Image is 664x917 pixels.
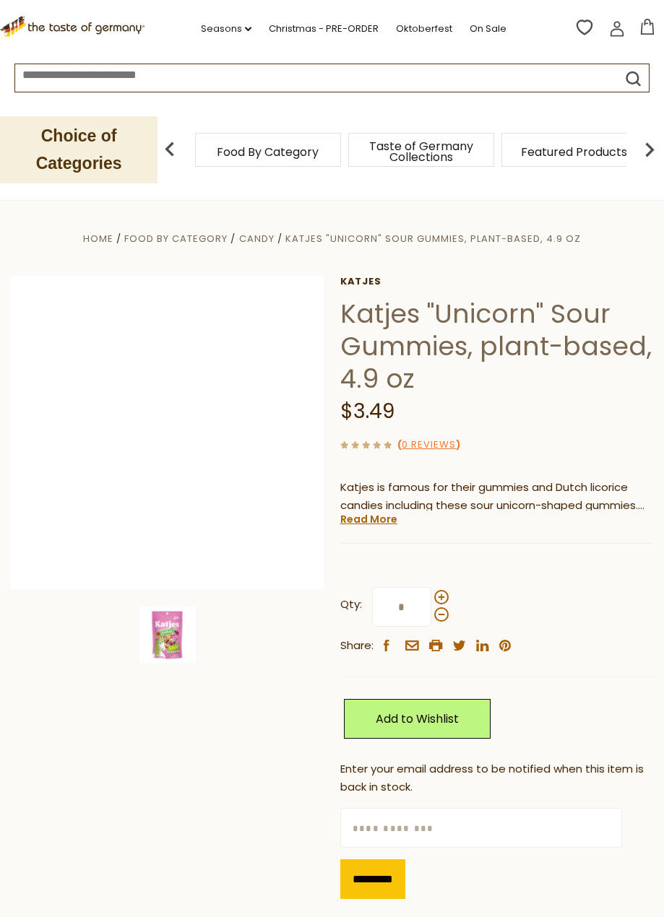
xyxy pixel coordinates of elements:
div: Enter your email address to be notified when this item is back in stock. [340,760,653,796]
p: Katjes is famous for their gummies and Dutch licorice candies including these sour unicorn-shaped... [340,479,653,515]
a: Oktoberfest [396,21,452,37]
a: 0 Reviews [402,438,456,453]
a: Candy [239,232,275,245]
a: Katjes "Unicorn" Sour Gummies, plant-based, 4.9 oz [285,232,581,245]
input: Qty: [372,587,431,627]
a: Home [83,232,113,245]
span: ( ) [397,438,460,451]
a: Add to Wishlist [344,699,491,739]
img: Katjes Unicorn [139,607,196,663]
h1: Katjes "Unicorn" Sour Gummies, plant-based, 4.9 oz [340,297,653,395]
a: Featured Products [521,147,627,157]
img: next arrow [635,135,664,164]
a: Seasons [201,21,251,37]
a: Food By Category [124,232,228,245]
img: previous arrow [155,135,184,164]
a: Christmas - PRE-ORDER [269,21,379,37]
a: Taste of Germany Collections [363,141,479,162]
a: On Sale [470,21,506,37]
a: Food By Category [217,147,319,157]
span: Share: [340,637,374,655]
a: Read More [340,512,397,526]
strong: Qty: [340,596,362,614]
a: Katjes [340,276,653,287]
span: $3.49 [340,397,394,425]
